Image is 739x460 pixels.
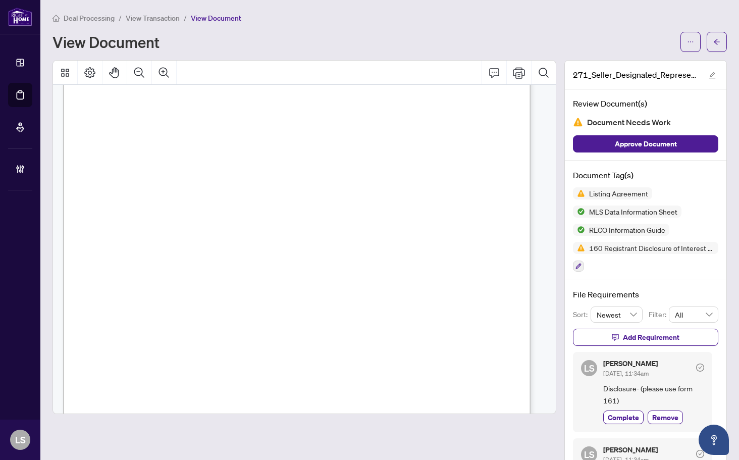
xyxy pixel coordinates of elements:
span: Add Requirement [623,329,679,345]
span: View Document [191,14,241,23]
span: Listing Agreement [585,190,652,197]
span: MLS Data Information Sheet [585,208,681,215]
button: Complete [603,411,644,424]
span: 271_Seller_Designated_Representation_Agreement_Authority_to_Offer_for_Sale_-_PropTx-[PERSON_NAME]... [573,69,699,81]
h4: Document Tag(s) [573,169,718,181]
img: Status Icon [573,187,585,199]
span: All [675,307,712,322]
button: Remove [648,411,683,424]
span: check-circle [696,364,704,372]
span: 160 Registrant Disclosure of Interest - Acquisition ofProperty [585,244,718,251]
span: RECO Information Guide [585,226,669,233]
span: Disclosure- (please use form 161) [603,383,704,406]
p: Sort: [573,309,591,320]
span: home [52,15,60,22]
span: Document Needs Work [587,116,671,129]
button: Approve Document [573,135,718,152]
span: arrow-left [713,38,720,45]
h4: File Requirements [573,288,718,300]
span: ellipsis [687,38,694,45]
button: Open asap [699,425,729,455]
span: LS [15,433,26,447]
li: / [184,12,187,24]
img: Status Icon [573,224,585,236]
span: Remove [652,412,678,423]
span: edit [709,72,716,79]
h1: View Document [52,34,160,50]
img: logo [8,8,32,26]
p: Filter: [649,309,669,320]
span: check-circle [696,450,704,458]
img: Status Icon [573,206,585,218]
h5: [PERSON_NAME] [603,446,658,453]
h5: [PERSON_NAME] [603,360,658,367]
img: Status Icon [573,242,585,254]
h4: Review Document(s) [573,97,718,110]
span: Approve Document [615,136,677,152]
span: Deal Processing [64,14,115,23]
span: LS [584,361,595,375]
span: Newest [597,307,637,322]
button: Add Requirement [573,329,718,346]
li: / [119,12,122,24]
span: View Transaction [126,14,180,23]
span: Complete [608,412,639,423]
img: Document Status [573,117,583,127]
span: [DATE], 11:34am [603,370,649,377]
